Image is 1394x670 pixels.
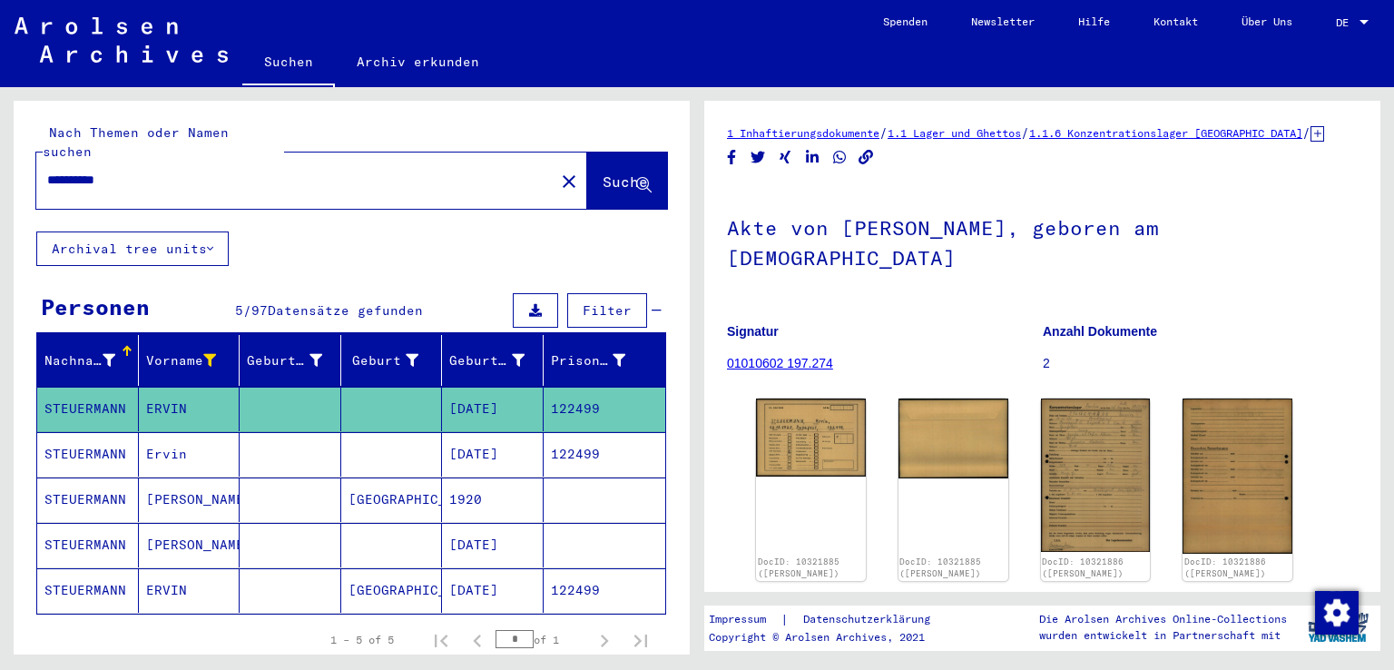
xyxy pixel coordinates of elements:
div: 1 – 5 of 5 [330,632,394,648]
mat-cell: [PERSON_NAME] [139,478,241,522]
mat-cell: [PERSON_NAME] [139,523,241,567]
a: 01010602 197.274 [727,356,833,370]
button: Copy link [857,146,876,169]
mat-cell: ERVIN [139,568,241,613]
mat-header-cell: Vorname [139,335,241,386]
div: Geburtsname [247,346,345,375]
div: Vorname [146,351,217,370]
button: Filter [567,293,647,328]
button: First page [423,622,459,658]
button: Share on Twitter [749,146,768,169]
a: DocID: 10321886 ([PERSON_NAME]) [1184,557,1266,579]
h1: Akte von [PERSON_NAME], geboren am [DEMOGRAPHIC_DATA] [727,186,1358,296]
mat-header-cell: Prisoner # [544,335,666,386]
span: / [243,302,251,319]
img: Zustimmung ändern [1315,591,1359,635]
a: Datenschutzerklärung [789,610,952,629]
mat-cell: 122499 [544,432,666,477]
mat-header-cell: Geburt‏ [341,335,443,386]
div: Geburtsdatum [449,346,547,375]
b: Signatur [727,324,779,339]
img: 002.jpg [1183,399,1292,554]
a: Archiv erkunden [335,40,501,84]
div: Vorname [146,346,240,375]
span: / [1021,124,1029,141]
mat-cell: [DATE] [442,387,544,431]
a: 1 Inhaftierungsdokumente [727,126,879,140]
button: Next page [586,622,623,658]
mat-label: Nach Themen oder Namen suchen [43,124,229,160]
button: Clear [551,163,587,199]
mat-cell: [GEOGRAPHIC_DATA] [341,478,443,522]
div: Geburtsdatum [449,351,525,370]
a: DocID: 10321885 ([PERSON_NAME]) [899,557,981,579]
div: Personen [41,291,150,323]
mat-cell: [DATE] [442,523,544,567]
span: DE [1336,16,1356,29]
span: Filter [583,302,632,319]
mat-cell: STEUERMANN [37,387,139,431]
button: Share on LinkedIn [803,146,822,169]
a: Impressum [709,610,780,629]
mat-cell: STEUERMANN [37,478,139,522]
mat-cell: STEUERMANN [37,523,139,567]
div: of 1 [496,631,586,648]
button: Suche [587,153,667,209]
button: Archival tree units [36,232,229,266]
button: Share on WhatsApp [830,146,849,169]
div: Prisoner # [551,351,626,370]
img: 001.jpg [756,399,866,477]
span: Suche [603,172,648,191]
div: Geburt‏ [348,351,419,370]
mat-cell: [DATE] [442,432,544,477]
mat-cell: [DATE] [442,568,544,613]
p: Die Arolsen Archives Online-Collections [1039,611,1287,627]
mat-icon: close [558,171,580,192]
div: Nachname [44,346,138,375]
span: / [879,124,888,141]
button: Share on Facebook [722,146,741,169]
img: yv_logo.png [1304,605,1372,650]
mat-cell: ERVIN [139,387,241,431]
b: Anzahl Dokumente [1043,324,1157,339]
p: Copyright © Arolsen Archives, 2021 [709,629,952,645]
p: 2 [1043,354,1358,373]
button: Share on Xing [776,146,795,169]
button: Previous page [459,622,496,658]
mat-cell: Ervin [139,432,241,477]
mat-header-cell: Geburtsdatum [442,335,544,386]
img: 002.jpg [898,399,1008,478]
p: wurden entwickelt in Partnerschaft mit [1039,627,1287,644]
button: Last page [623,622,659,658]
mat-cell: 122499 [544,387,666,431]
mat-header-cell: Nachname [37,335,139,386]
mat-cell: STEUERMANN [37,432,139,477]
a: DocID: 10321886 ([PERSON_NAME]) [1042,557,1124,579]
a: Suchen [242,40,335,87]
mat-cell: [GEOGRAPHIC_DATA] [341,568,443,613]
img: Arolsen_neg.svg [15,17,228,63]
div: Geburtsname [247,351,322,370]
span: Datensätze gefunden [268,302,423,319]
mat-cell: STEUERMANN [37,568,139,613]
img: 001.jpg [1041,399,1151,552]
div: Nachname [44,351,115,370]
a: DocID: 10321885 ([PERSON_NAME]) [758,557,839,579]
span: 97 [251,302,268,319]
mat-cell: 1920 [442,478,544,522]
span: / [1302,124,1311,141]
span: 5 [235,302,243,319]
a: 1.1.6 Konzentrationslager [GEOGRAPHIC_DATA] [1029,126,1302,140]
mat-cell: 122499 [544,568,666,613]
mat-header-cell: Geburtsname [240,335,341,386]
div: Geburt‏ [348,346,442,375]
div: Prisoner # [551,346,649,375]
a: 1.1 Lager und Ghettos [888,126,1021,140]
div: | [709,610,952,629]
